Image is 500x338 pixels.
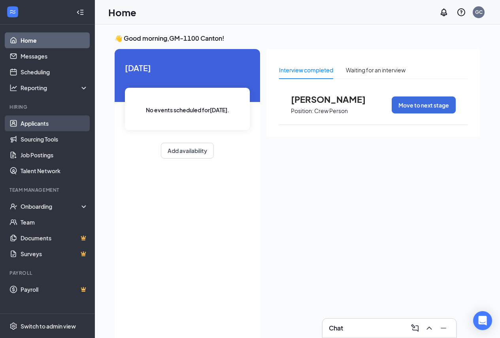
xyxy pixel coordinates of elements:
[125,62,250,74] span: [DATE]
[291,94,378,104] span: [PERSON_NAME]
[346,66,406,74] div: Waiting for an interview
[76,8,84,16] svg: Collapse
[21,131,88,147] a: Sourcing Tools
[437,322,450,334] button: Minimize
[423,322,436,334] button: ChevronUp
[9,84,17,92] svg: Analysis
[21,230,88,246] a: DocumentsCrown
[291,107,313,115] p: Position:
[439,323,448,333] svg: Minimize
[439,8,449,17] svg: Notifications
[21,281,88,297] a: PayrollCrown
[21,115,88,131] a: Applicants
[9,322,17,330] svg: Settings
[21,322,76,330] div: Switch to admin view
[9,187,87,193] div: Team Management
[108,6,136,19] h1: Home
[425,323,434,333] svg: ChevronUp
[21,64,88,80] a: Scheduling
[475,9,483,15] div: GC
[115,34,480,43] h3: 👋 Good morning, GM-1100 Canton !
[21,48,88,64] a: Messages
[473,311,492,330] div: Open Intercom Messenger
[21,32,88,48] a: Home
[329,324,343,332] h3: Chat
[314,107,348,115] p: Crew Person
[9,270,87,276] div: Payroll
[21,163,88,179] a: Talent Network
[457,8,466,17] svg: QuestionInfo
[146,106,229,114] span: No events scheduled for [DATE] .
[21,147,88,163] a: Job Postings
[410,323,420,333] svg: ComposeMessage
[409,322,421,334] button: ComposeMessage
[279,66,333,74] div: Interview completed
[161,143,214,159] button: Add availability
[21,246,88,262] a: SurveysCrown
[392,96,456,113] button: Move to next stage
[21,214,88,230] a: Team
[9,104,87,110] div: Hiring
[9,202,17,210] svg: UserCheck
[21,202,81,210] div: Onboarding
[9,8,17,16] svg: WorkstreamLogo
[21,84,89,92] div: Reporting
